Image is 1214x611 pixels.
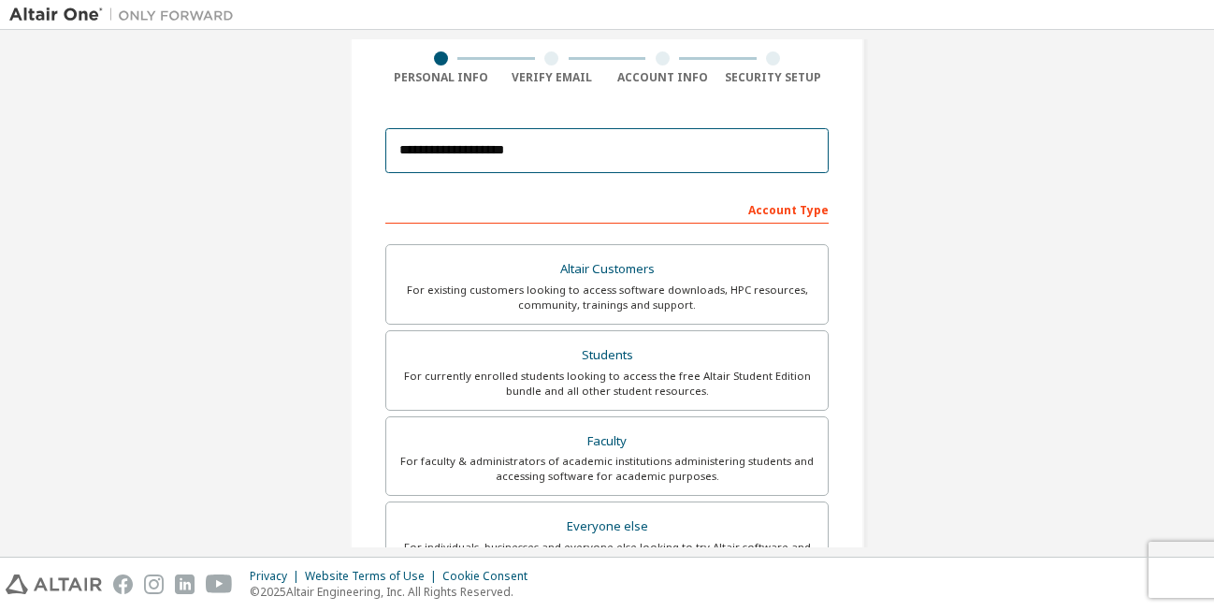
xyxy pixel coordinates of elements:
[397,429,817,455] div: Faculty
[175,575,195,594] img: linkedin.svg
[607,70,718,85] div: Account Info
[250,569,305,584] div: Privacy
[305,569,442,584] div: Website Terms of Use
[6,575,102,594] img: altair_logo.svg
[397,454,817,484] div: For faculty & administrators of academic institutions administering students and accessing softwa...
[144,575,164,594] img: instagram.svg
[397,283,817,313] div: For existing customers looking to access software downloads, HPC resources, community, trainings ...
[250,584,539,600] p: © 2025 Altair Engineering, Inc. All Rights Reserved.
[497,70,608,85] div: Verify Email
[718,70,830,85] div: Security Setup
[9,6,243,24] img: Altair One
[385,70,497,85] div: Personal Info
[206,575,233,594] img: youtube.svg
[397,514,817,540] div: Everyone else
[397,540,817,570] div: For individuals, businesses and everyone else looking to try Altair software and explore our prod...
[397,369,817,399] div: For currently enrolled students looking to access the free Altair Student Edition bundle and all ...
[397,342,817,369] div: Students
[113,575,133,594] img: facebook.svg
[385,194,829,224] div: Account Type
[442,569,539,584] div: Cookie Consent
[397,256,817,283] div: Altair Customers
